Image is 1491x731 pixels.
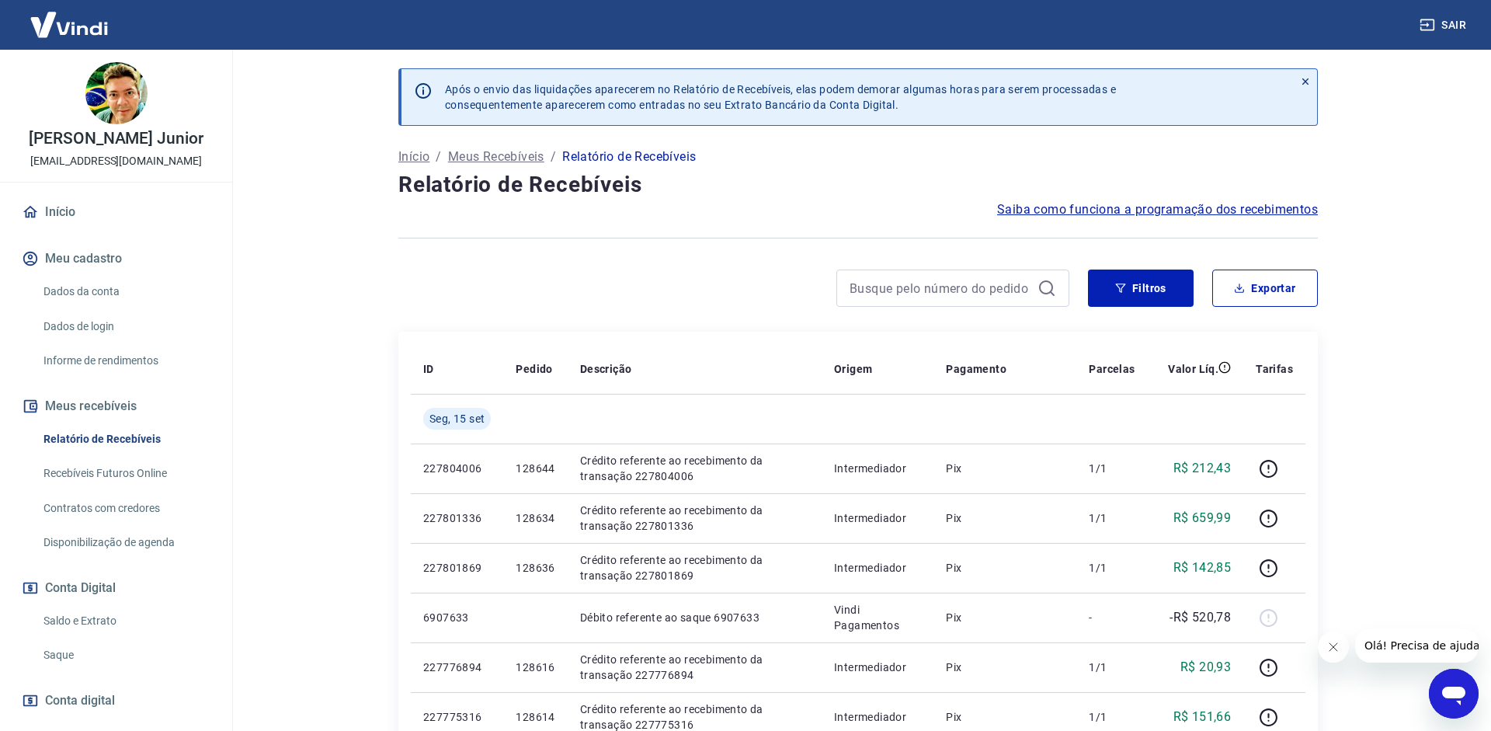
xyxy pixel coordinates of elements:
p: 128634 [516,510,554,526]
p: -R$ 520,78 [1170,608,1231,627]
img: Vindi [19,1,120,48]
p: [PERSON_NAME] Junior [29,131,203,147]
a: Recebíveis Futuros Online [37,458,214,489]
p: Pix [946,510,1064,526]
a: Início [398,148,429,166]
p: Pix [946,461,1064,476]
p: Crédito referente ao recebimento da transação 227776894 [580,652,809,683]
p: 1/1 [1089,461,1135,476]
a: Saldo e Extrato [37,605,214,637]
p: Crédito referente ao recebimento da transação 227801336 [580,503,809,534]
p: Valor Líq. [1168,361,1218,377]
p: Pix [946,660,1064,675]
p: - [1089,610,1135,625]
p: R$ 212,43 [1173,459,1232,478]
p: Pedido [516,361,552,377]
button: Conta Digital [19,571,214,605]
a: Disponibilização de agenda [37,527,214,559]
a: Dados de login [37,311,214,343]
p: 128616 [516,660,554,675]
img: 40958a5d-ac93-4d9b-8f90-c2e9f6170d14.jpeg [85,62,148,124]
p: [EMAIL_ADDRESS][DOMAIN_NAME] [30,153,202,169]
a: Conta digital [19,684,214,718]
p: Intermediador [834,560,921,576]
p: ID [423,361,434,377]
button: Meus recebíveis [19,389,214,423]
p: R$ 20,93 [1180,658,1231,677]
p: Pix [946,610,1064,625]
p: Crédito referente ao recebimento da transação 227801869 [580,552,809,583]
a: Meus Recebíveis [448,148,544,166]
p: 227801869 [423,560,491,576]
p: Vindi Pagamentos [834,602,921,633]
a: Saiba como funciona a programação dos recebimentos [997,200,1318,219]
iframe: Fechar mensagem [1318,632,1349,663]
p: Após o envio das liquidações aparecerem no Relatório de Recebíveis, elas podem demorar algumas ho... [445,82,1116,113]
span: Olá! Precisa de ajuda? [9,11,130,23]
p: 1/1 [1089,709,1135,725]
button: Exportar [1212,270,1318,307]
input: Busque pelo número do pedido [850,277,1031,300]
p: R$ 142,85 [1173,559,1232,577]
p: 1/1 [1089,560,1135,576]
p: / [436,148,441,166]
h4: Relatório de Recebíveis [398,169,1318,200]
p: Pagamento [946,361,1006,377]
p: Débito referente ao saque 6907633 [580,610,809,625]
p: Tarifas [1256,361,1293,377]
p: 227775316 [423,709,491,725]
p: Pix [946,560,1064,576]
p: Intermediador [834,709,921,725]
p: Relatório de Recebíveis [562,148,696,166]
button: Filtros [1088,270,1194,307]
span: Conta digital [45,690,115,712]
p: 1/1 [1089,510,1135,526]
a: Saque [37,639,214,671]
p: 6907633 [423,610,491,625]
p: Intermediador [834,461,921,476]
button: Meu cadastro [19,242,214,276]
p: 227804006 [423,461,491,476]
button: Sair [1416,11,1472,40]
iframe: Botão para abrir a janela de mensagens [1429,669,1479,719]
p: Crédito referente ao recebimento da transação 227804006 [580,453,809,484]
a: Contratos com credores [37,493,214,524]
iframe: Mensagem da empresa [1355,628,1479,663]
p: / [551,148,556,166]
p: Intermediador [834,660,921,675]
p: 128614 [516,709,554,725]
p: Origem [834,361,872,377]
span: Seg, 15 set [429,411,485,426]
p: Pix [946,709,1064,725]
p: 227776894 [423,660,491,675]
p: R$ 659,99 [1173,509,1232,527]
p: R$ 151,66 [1173,708,1232,726]
p: 128644 [516,461,554,476]
a: Informe de rendimentos [37,345,214,377]
p: 1/1 [1089,660,1135,675]
p: Parcelas [1089,361,1135,377]
p: Intermediador [834,510,921,526]
a: Relatório de Recebíveis [37,423,214,455]
p: Descrição [580,361,632,377]
p: 128636 [516,560,554,576]
a: Dados da conta [37,276,214,308]
p: 227801336 [423,510,491,526]
a: Início [19,195,214,229]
